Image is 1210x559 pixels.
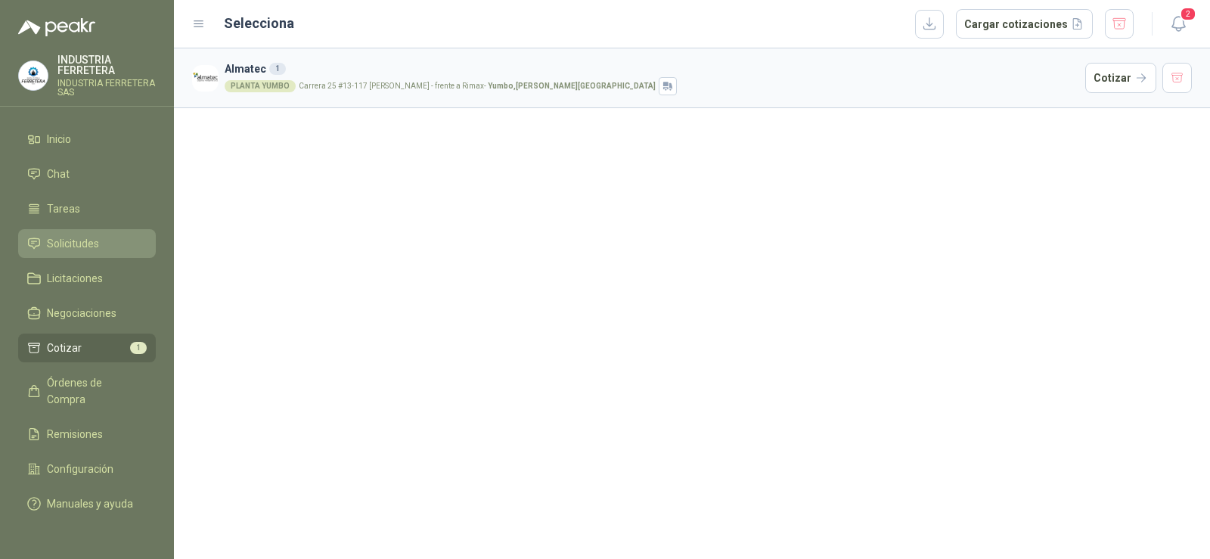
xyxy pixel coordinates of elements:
div: 1 [269,63,286,75]
span: Cotizar [47,340,82,356]
span: Remisiones [47,426,103,443]
a: Órdenes de Compra [18,368,156,414]
strong: Yumbo , [PERSON_NAME][GEOGRAPHIC_DATA] [488,82,656,90]
a: Licitaciones [18,264,156,293]
a: Negociaciones [18,299,156,328]
p: INDUSTRIA FERRETERA SAS [57,79,156,97]
h3: Almatec [225,61,1079,77]
span: Licitaciones [47,270,103,287]
h2: Selecciona [224,13,294,34]
img: Company Logo [19,61,48,90]
span: 2 [1180,7,1196,21]
img: Logo peakr [18,18,95,36]
a: Configuración [18,455,156,483]
span: 1 [130,342,147,354]
span: Órdenes de Compra [47,374,141,408]
button: Cargar cotizaciones [956,9,1093,39]
div: PLANTA YUMBO [225,80,296,92]
span: Chat [47,166,70,182]
span: Tareas [47,200,80,217]
a: Inicio [18,125,156,154]
span: Negociaciones [47,305,116,321]
span: Manuales y ayuda [47,495,133,512]
span: Solicitudes [47,235,99,252]
p: INDUSTRIA FERRETERA [57,54,156,76]
a: Manuales y ayuda [18,489,156,518]
p: Carrera 25 #13-117 [PERSON_NAME] - frente a Rimax - [299,82,656,90]
a: Remisiones [18,420,156,449]
button: 2 [1165,11,1192,38]
a: Solicitudes [18,229,156,258]
span: Configuración [47,461,113,477]
a: Cotizar1 [18,334,156,362]
button: Cotizar [1085,63,1156,93]
a: Tareas [18,194,156,223]
img: Company Logo [192,65,219,92]
a: Chat [18,160,156,188]
span: Inicio [47,131,71,148]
